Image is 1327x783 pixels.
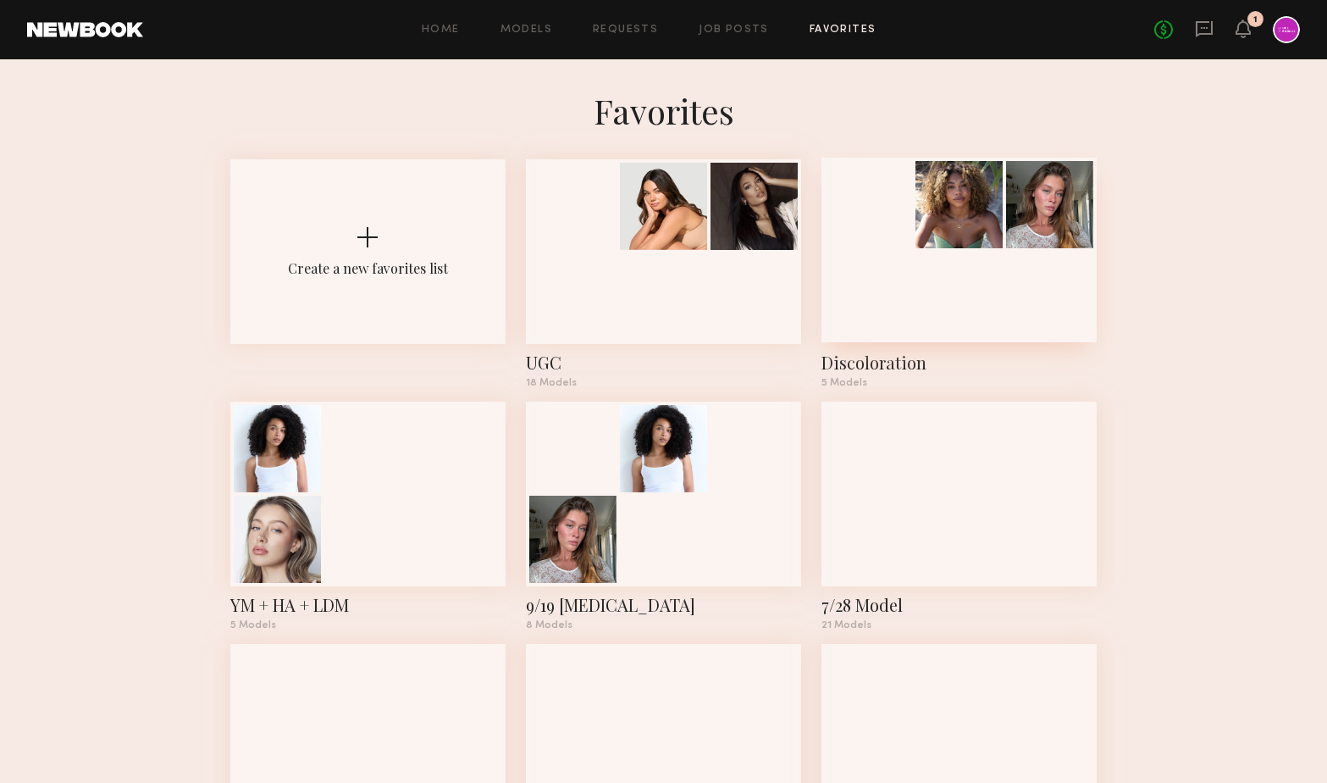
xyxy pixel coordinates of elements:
[526,402,801,630] a: 9/19 [MEDICAL_DATA]8 Models
[821,620,1097,630] div: 21 Models
[821,351,1097,375] div: Discoloration
[526,351,801,375] div: UGC
[422,25,460,36] a: Home
[821,159,1097,388] a: Discoloration5 Models
[500,25,552,36] a: Models
[821,402,1097,630] a: 7/28 Model21 Models
[821,378,1097,388] div: 5 Models
[526,378,801,388] div: 18 Models
[230,620,506,630] div: 5 Models
[810,25,876,36] a: Favorites
[230,402,506,630] a: YM + HA + LDM5 Models
[288,259,448,277] div: Create a new favorites list
[230,593,506,617] div: YM + HA + LDM
[230,159,506,402] button: Create a new favorites list
[593,25,658,36] a: Requests
[526,620,801,630] div: 8 Models
[699,25,769,36] a: Job Posts
[1253,15,1258,25] div: 1
[821,593,1097,617] div: 7/28 Model
[526,159,801,388] a: UGC18 Models
[526,593,801,617] div: 9/19 Azelaic Acid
